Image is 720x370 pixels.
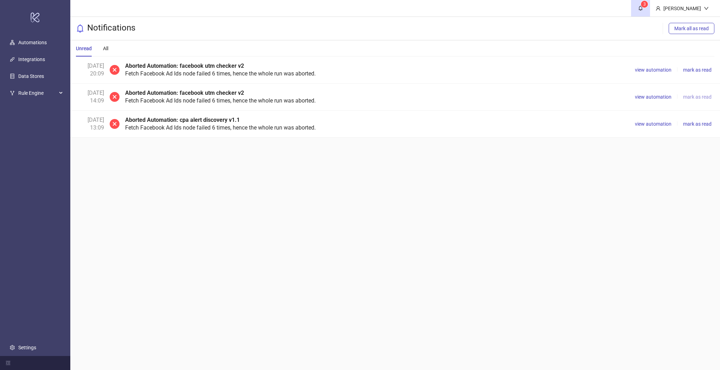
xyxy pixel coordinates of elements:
[103,45,108,52] div: All
[669,23,714,34] button: Mark all as read
[638,6,643,11] span: bell
[125,62,626,78] div: Fetch Facebook Ad Ids node failed 6 times, hence the whole run was aborted.
[632,120,674,128] button: view automation
[76,45,92,52] div: Unread
[643,2,646,7] span: 3
[76,62,104,78] div: [DATE] 20:09
[6,361,11,365] span: menu-fold
[656,6,661,11] span: user
[125,62,244,69] b: Aborted Automation: facebook utm checker v2
[110,116,120,132] span: close-circle
[18,345,36,350] a: Settings
[87,22,135,34] h3: Notifications
[704,6,709,11] span: down
[10,91,15,96] span: fork
[125,117,240,123] b: Aborted Automation: cpa alert discovery v1.1
[632,93,674,101] button: view automation
[76,24,84,33] span: bell
[635,67,671,73] span: view automation
[125,90,244,96] b: Aborted Automation: facebook utm checker v2
[683,94,712,100] span: mark as read
[680,93,714,101] button: mark as read
[632,66,674,74] button: view automation
[635,121,671,127] span: view automation
[641,1,648,8] sup: 3
[125,89,626,105] div: Fetch Facebook Ad Ids node failed 6 times, hence the whole run was aborted.
[76,89,104,105] div: [DATE] 14:09
[661,5,704,12] div: [PERSON_NAME]
[18,57,45,62] a: Integrations
[680,120,714,128] button: mark as read
[683,67,712,73] span: mark as read
[125,116,626,132] div: Fetch Facebook Ad Ids node failed 6 times, hence the whole run was aborted.
[635,94,671,100] span: view automation
[18,40,47,46] a: Automations
[76,116,104,132] div: [DATE] 13:09
[674,26,709,31] span: Mark all as read
[110,89,120,105] span: close-circle
[18,86,57,100] span: Rule Engine
[680,66,714,74] button: mark as read
[110,62,120,78] span: close-circle
[683,121,712,127] span: mark as read
[18,74,44,79] a: Data Stores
